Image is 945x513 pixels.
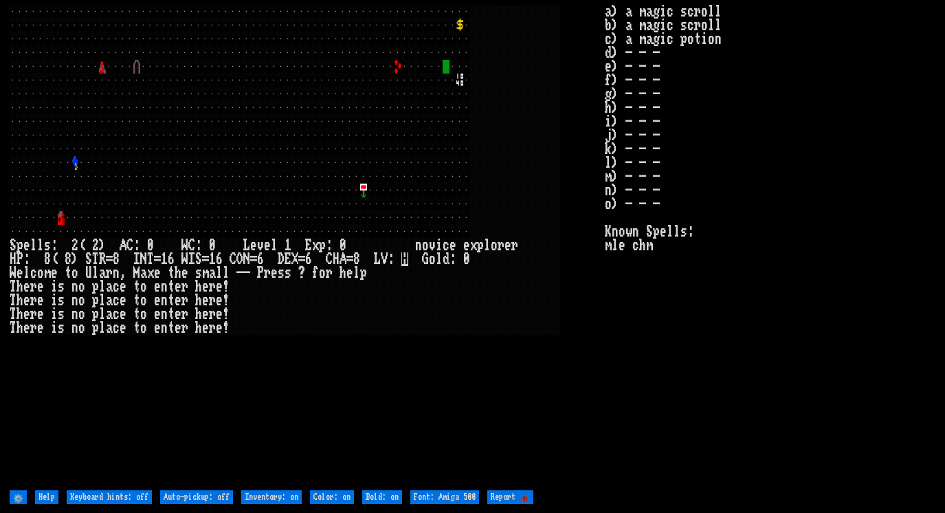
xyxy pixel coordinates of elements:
[188,239,195,252] div: C
[44,239,51,252] div: s
[360,266,367,280] div: p
[37,307,44,321] div: e
[436,239,443,252] div: i
[209,266,216,280] div: a
[71,280,78,294] div: n
[78,321,85,335] div: o
[209,280,216,294] div: r
[133,280,140,294] div: t
[216,321,223,335] div: e
[78,294,85,307] div: o
[51,280,58,294] div: i
[147,252,154,266] div: T
[30,239,37,252] div: l
[30,294,37,307] div: r
[326,239,333,252] div: :
[340,252,346,266] div: A
[241,490,302,504] input: Inventory: on
[120,239,126,252] div: A
[65,252,71,266] div: 8
[195,307,202,321] div: h
[415,239,422,252] div: n
[120,266,126,280] div: ,
[202,294,209,307] div: e
[99,239,106,252] div: )
[92,266,99,280] div: l
[120,307,126,321] div: e
[470,239,477,252] div: x
[67,490,152,504] input: Keyboard hints: off
[154,252,161,266] div: =
[285,266,291,280] div: s
[140,294,147,307] div: o
[202,321,209,335] div: e
[202,252,209,266] div: =
[71,321,78,335] div: n
[236,266,243,280] div: -
[346,266,353,280] div: e
[388,252,394,266] div: :
[487,490,533,504] input: Report 🐞
[16,280,23,294] div: h
[30,280,37,294] div: r
[133,294,140,307] div: t
[65,266,71,280] div: t
[340,239,346,252] div: 0
[209,321,216,335] div: r
[37,294,44,307] div: e
[154,307,161,321] div: e
[51,321,58,335] div: i
[175,294,181,307] div: e
[264,239,271,252] div: e
[120,294,126,307] div: e
[181,239,188,252] div: W
[37,280,44,294] div: e
[99,280,106,294] div: l
[216,266,223,280] div: l
[51,307,58,321] div: i
[175,307,181,321] div: e
[504,239,511,252] div: e
[78,280,85,294] div: o
[429,252,436,266] div: o
[168,266,175,280] div: t
[257,239,264,252] div: v
[23,321,30,335] div: e
[140,252,147,266] div: N
[216,252,223,266] div: 6
[463,239,470,252] div: e
[257,252,264,266] div: 6
[113,252,120,266] div: 8
[106,294,113,307] div: a
[491,239,498,252] div: o
[120,280,126,294] div: e
[305,239,312,252] div: E
[374,252,381,266] div: L
[181,307,188,321] div: r
[160,490,233,504] input: Auto-pickup: off
[35,490,58,504] input: Help
[147,266,154,280] div: x
[312,239,319,252] div: x
[113,294,120,307] div: c
[51,294,58,307] div: i
[92,321,99,335] div: p
[133,307,140,321] div: t
[147,239,154,252] div: 0
[23,307,30,321] div: e
[333,252,340,266] div: H
[51,252,58,266] div: (
[202,266,209,280] div: m
[58,280,65,294] div: s
[106,252,113,266] div: =
[140,280,147,294] div: o
[120,321,126,335] div: e
[37,266,44,280] div: o
[310,490,354,504] input: Color: on
[161,280,168,294] div: n
[463,252,470,266] div: 0
[181,321,188,335] div: r
[195,252,202,266] div: S
[209,294,216,307] div: r
[257,266,264,280] div: P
